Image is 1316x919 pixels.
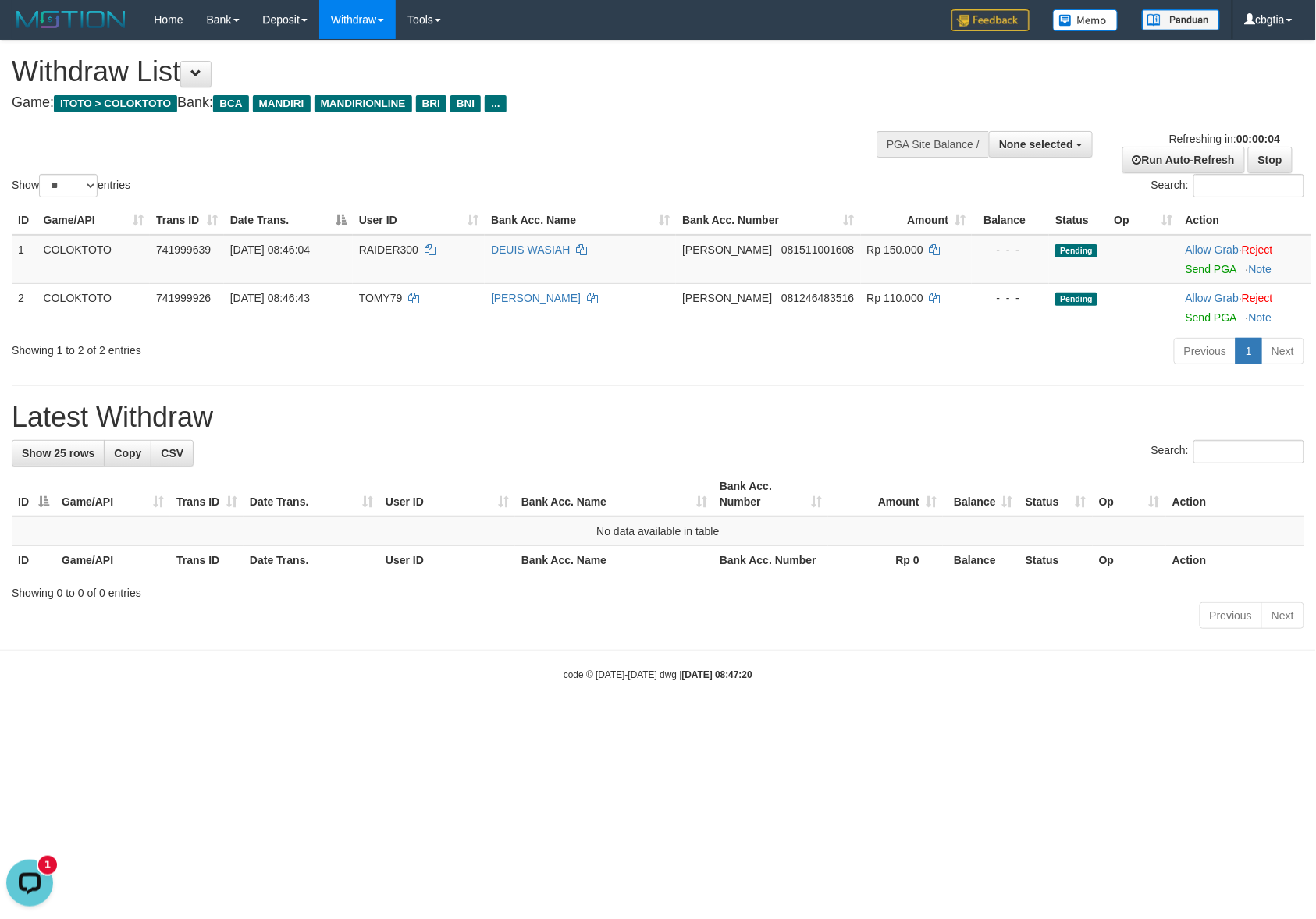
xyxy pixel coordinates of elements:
th: Balance: activate to sort column ascending [943,472,1019,516]
td: · [1179,235,1311,284]
td: No data available in table [12,516,1304,546]
th: Game/API: activate to sort column ascending [55,472,170,516]
th: User ID [379,546,515,575]
span: Show 25 rows [22,447,94,459]
a: [PERSON_NAME] [491,292,581,304]
th: User ID: activate to sort column ascending [379,472,515,516]
span: MANDIRIONLINE [315,95,412,112]
th: Status [1049,206,1108,235]
span: [PERSON_NAME] [682,243,772,256]
a: Allow Grab [1186,243,1239,256]
button: None selected [989,131,1093,158]
a: Previous [1174,338,1236,364]
th: Status: activate to sort column ascending [1019,472,1093,516]
th: Date Trans.: activate to sort column ascending [244,472,379,516]
strong: 00:00:04 [1236,133,1280,145]
div: New messages notification [38,2,57,21]
th: Amount: activate to sort column ascending [828,472,943,516]
td: 1 [12,235,37,284]
button: Open LiveChat chat widget [6,6,53,53]
span: · [1186,292,1242,304]
img: Feedback.jpg [951,9,1030,31]
a: Reject [1242,243,1273,256]
label: Show entries [12,174,130,197]
input: Search: [1193,174,1304,197]
td: COLOKTOTO [37,235,150,284]
th: Op: activate to sort column ascending [1093,472,1166,516]
a: Stop [1248,147,1293,173]
a: Run Auto-Refresh [1122,147,1245,173]
th: Bank Acc. Name [515,546,713,575]
th: Action [1166,546,1304,575]
th: Trans ID [170,546,244,575]
a: Show 25 rows [12,440,105,467]
div: - - - [978,242,1043,257]
th: Status [1019,546,1093,575]
label: Search: [1151,440,1304,463]
img: panduan.png [1142,9,1220,30]
th: Rp 0 [828,546,943,575]
th: Op: activate to sort column ascending [1108,206,1179,235]
span: TOMY79 [359,292,403,304]
a: Note [1249,263,1272,275]
h4: Game: Bank: [12,95,862,111]
th: Trans ID: activate to sort column ascending [150,206,224,235]
select: Showentries [39,174,98,197]
span: [PERSON_NAME] [682,292,772,304]
th: Bank Acc. Number [713,546,828,575]
th: Balance [972,206,1049,235]
td: 2 [12,283,37,332]
th: User ID: activate to sort column ascending [353,206,485,235]
span: CSV [161,447,183,459]
div: Showing 1 to 2 of 2 entries [12,336,537,358]
span: Rp 150.000 [867,243,923,256]
h1: Latest Withdraw [12,402,1304,433]
span: Rp 110.000 [867,292,923,304]
th: Bank Acc. Name: activate to sort column ascending [515,472,713,516]
span: BRI [416,95,446,112]
th: Bank Acc. Name: activate to sort column ascending [485,206,676,235]
th: Action [1179,206,1311,235]
a: Reject [1242,292,1273,304]
span: [DATE] 08:46:43 [230,292,310,304]
small: code © [DATE]-[DATE] dwg | [564,669,752,680]
a: CSV [151,440,194,467]
a: Note [1249,311,1272,324]
a: Previous [1200,602,1262,629]
td: · [1179,283,1311,332]
a: DEUIS WASIAH [491,243,570,256]
span: Copy 081511001608 to clipboard [781,243,854,256]
span: · [1186,243,1242,256]
a: Copy [104,440,151,467]
img: Button%20Memo.svg [1053,9,1119,31]
span: RAIDER300 [359,243,418,256]
span: 741999926 [156,292,211,304]
a: Send PGA [1186,263,1236,275]
th: ID [12,206,37,235]
span: Copy 081246483516 to clipboard [781,292,854,304]
div: - - - [978,290,1043,306]
td: COLOKTOTO [37,283,150,332]
th: Action [1166,472,1304,516]
a: Next [1261,338,1304,364]
th: Game/API [55,546,170,575]
span: MANDIRI [253,95,311,112]
span: ITOTO > COLOKTOTO [54,95,177,112]
span: Pending [1055,293,1097,306]
span: ... [485,95,506,112]
span: 741999639 [156,243,211,256]
a: Allow Grab [1186,292,1239,304]
input: Search: [1193,440,1304,463]
th: Trans ID: activate to sort column ascending [170,472,244,516]
th: Op [1093,546,1166,575]
span: None selected [999,138,1073,151]
span: Copy [114,447,141,459]
span: [DATE] 08:46:04 [230,243,310,256]
th: Bank Acc. Number: activate to sort column ascending [676,206,860,235]
a: Send PGA [1186,311,1236,324]
div: PGA Site Balance / [877,131,989,158]
a: Next [1261,602,1304,629]
div: Showing 0 to 0 of 0 entries [12,579,1304,601]
span: BNI [450,95,481,112]
span: Refreshing in: [1169,133,1280,145]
